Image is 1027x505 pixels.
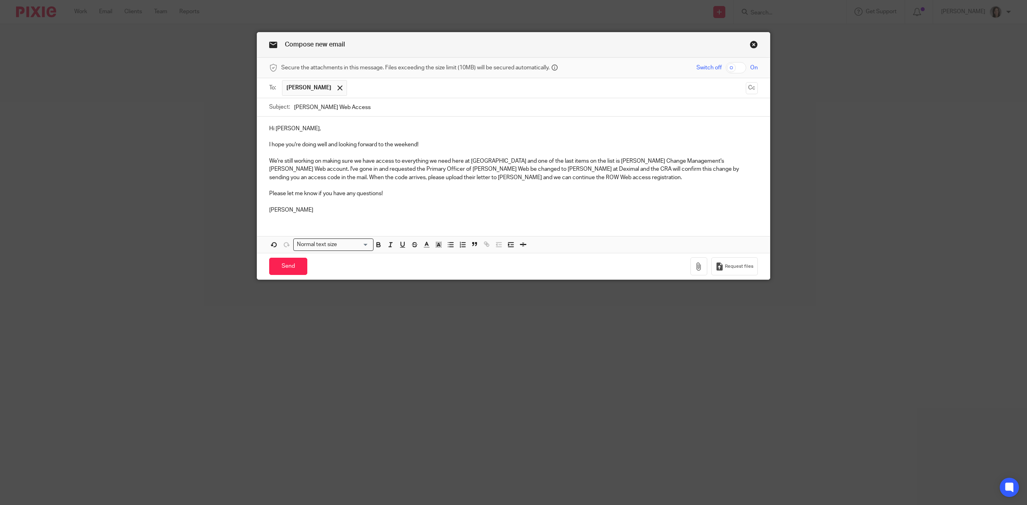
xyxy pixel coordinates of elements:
[269,141,758,149] p: I hope you're doing well and looking forward to the weekend!
[269,258,307,275] input: Send
[696,64,722,72] span: Switch off
[269,190,758,198] p: Please let me know if you have any questions!
[281,64,550,72] span: Secure the attachments in this message. Files exceeding the size limit (10MB) will be secured aut...
[711,257,758,275] button: Request files
[295,240,339,249] span: Normal text size
[725,263,753,270] span: Request files
[269,125,758,133] p: Hi [PERSON_NAME],
[269,157,758,182] p: We're still working on making sure we have access to everything we need here at [GEOGRAPHIC_DATA]...
[269,103,290,111] label: Subject:
[286,84,331,92] span: [PERSON_NAME]
[750,40,758,51] a: Close this dialog window
[340,240,369,249] input: Search for option
[269,206,758,214] p: [PERSON_NAME]
[746,82,758,94] button: Cc
[285,41,345,48] span: Compose new email
[269,84,278,92] label: To:
[750,64,758,72] span: On
[293,238,373,251] div: Search for option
